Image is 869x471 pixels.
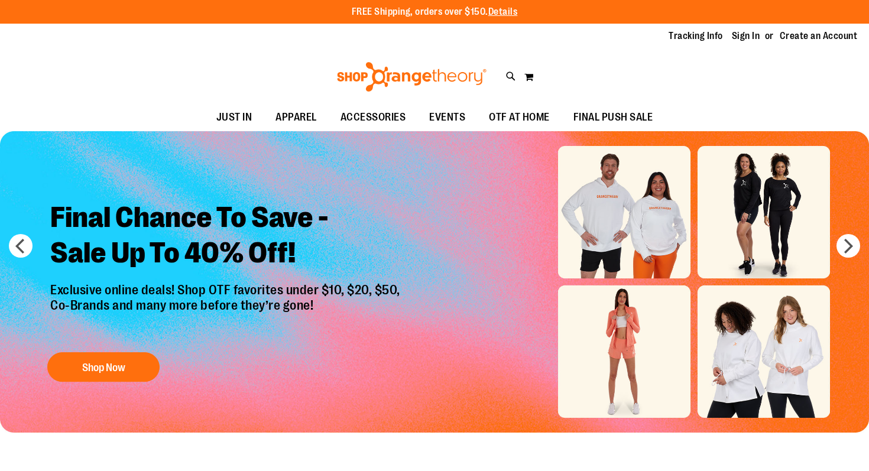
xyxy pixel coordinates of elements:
[417,104,477,131] a: EVENTS
[489,104,550,131] span: OTF AT HOME
[9,234,33,258] button: prev
[41,282,412,340] p: Exclusive online deals! Shop OTF favorites under $10, $20, $50, Co-Brands and many more before th...
[780,30,858,43] a: Create an Account
[329,104,418,131] a: ACCESSORIES
[732,30,760,43] a: Sign In
[41,191,412,282] h2: Final Chance To Save - Sale Up To 40% Off!
[47,352,160,382] button: Shop Now
[562,104,665,131] a: FINAL PUSH SALE
[488,7,518,17] a: Details
[573,104,653,131] span: FINAL PUSH SALE
[335,62,488,92] img: Shop Orangetheory
[477,104,562,131] a: OTF AT HOME
[216,104,252,131] span: JUST IN
[429,104,465,131] span: EVENTS
[836,234,860,258] button: next
[205,104,264,131] a: JUST IN
[275,104,317,131] span: APPAREL
[264,104,329,131] a: APPAREL
[341,104,406,131] span: ACCESSORIES
[352,5,518,19] p: FREE Shipping, orders over $150.
[669,30,723,43] a: Tracking Info
[41,191,412,388] a: Final Chance To Save -Sale Up To 40% Off! Exclusive online deals! Shop OTF favorites under $10, $...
